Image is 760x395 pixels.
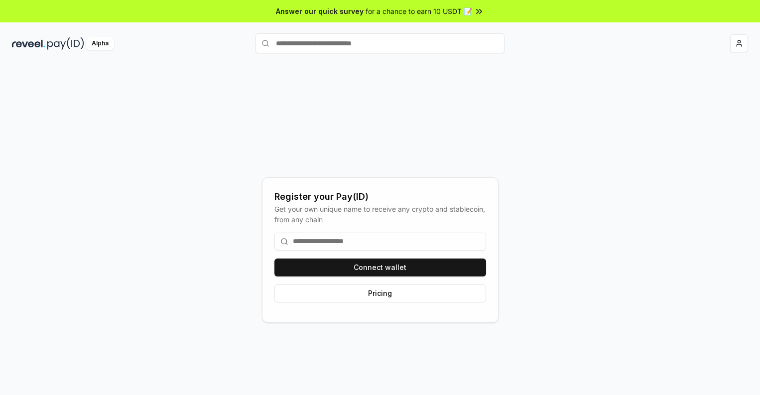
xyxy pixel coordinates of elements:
button: Pricing [274,284,486,302]
div: Alpha [86,37,114,50]
img: pay_id [47,37,84,50]
img: reveel_dark [12,37,45,50]
div: Get your own unique name to receive any crypto and stablecoin, from any chain [274,204,486,225]
span: Answer our quick survey [276,6,364,16]
span: for a chance to earn 10 USDT 📝 [366,6,472,16]
div: Register your Pay(ID) [274,190,486,204]
button: Connect wallet [274,259,486,276]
